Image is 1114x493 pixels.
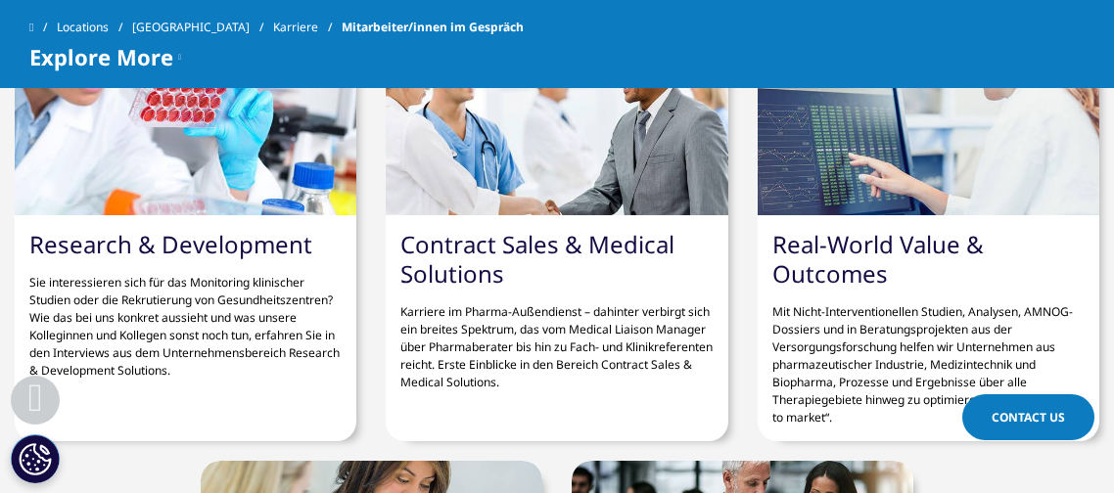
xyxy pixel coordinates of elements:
[992,409,1065,426] span: Contact Us
[342,10,524,45] span: Mitarbeiter/innen im Gespräch
[29,45,173,68] span: Explore More
[132,10,273,45] a: [GEOGRAPHIC_DATA]
[29,228,312,260] a: Research & Development
[962,394,1094,440] a: Contact Us
[57,10,132,45] a: Locations
[772,289,1085,426] p: Mit Nicht-Interventionellen Studien, Analysen, AMNOG-Dossiers und in Beratungsprojekten aus der V...
[11,434,60,483] button: Cookie-Einstellungen
[400,228,674,290] a: Contract Sales & Medical Solutions
[29,259,342,380] p: Sie interessieren sich für das Monitoring klinischer Studien oder die Rekrutierung von Gesundheit...
[772,228,984,290] a: Real-World Value & Outcomes
[400,289,713,391] p: Karriere im Pharma-Außendienst – dahinter verbirgt sich ein breites Spektrum, das vom Medical Lia...
[273,10,342,45] a: Karriere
